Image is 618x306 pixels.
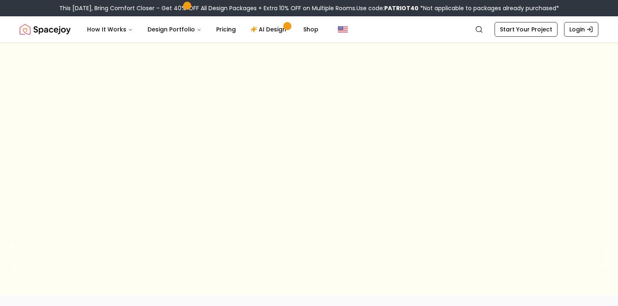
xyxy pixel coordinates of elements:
[244,21,295,38] a: AI Design
[564,22,598,37] a: Login
[20,21,71,38] a: Spacejoy
[210,21,242,38] a: Pricing
[419,4,559,12] span: *Not applicable to packages already purchased*
[384,4,419,12] b: PATRIOT40
[81,21,325,38] nav: Main
[59,4,559,12] div: This [DATE], Bring Comfort Closer – Get 40% OFF All Design Packages + Extra 10% OFF on Multiple R...
[495,22,558,37] a: Start Your Project
[81,21,139,38] button: How It Works
[356,4,419,12] span: Use code:
[297,21,325,38] a: Shop
[141,21,208,38] button: Design Portfolio
[20,16,598,42] nav: Global
[338,24,348,34] img: United States
[20,21,71,38] img: Spacejoy Logo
